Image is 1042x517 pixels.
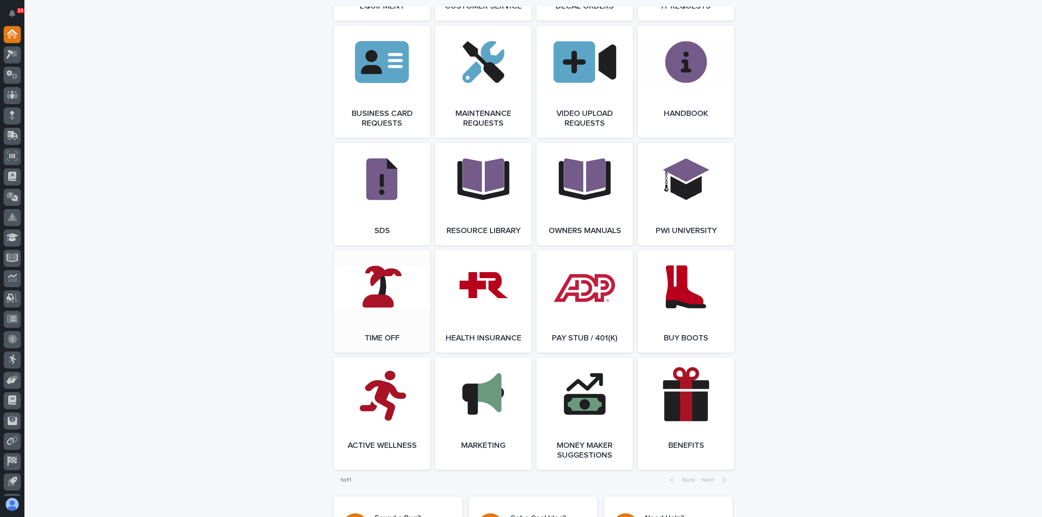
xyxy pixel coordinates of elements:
a: Benefits [638,358,734,470]
button: Notifications [4,5,21,22]
a: Business Card Requests [334,26,430,138]
a: Resource Library [435,143,532,245]
a: PWI University [638,143,734,245]
p: 10 [18,8,23,13]
a: Pay Stub / 401(k) [536,250,633,353]
a: Health Insurance [435,250,532,353]
button: Next [698,476,733,484]
a: Owners Manuals [536,143,633,245]
span: Next [701,477,719,483]
span: Back [677,477,695,483]
button: Back [664,476,698,484]
a: Maintenance Requests [435,26,532,138]
button: users-avatar [4,496,21,513]
div: Notifications10 [10,10,21,23]
p: 1 of 1 [334,470,358,490]
a: Marketing [435,358,532,470]
a: Handbook [638,26,734,138]
a: Video Upload Requests [536,26,633,138]
a: Money Maker Suggestions [536,358,633,470]
a: Buy Boots [638,250,734,353]
a: SDS [334,143,430,245]
a: Active Wellness [334,358,430,470]
a: Time Off [334,250,430,353]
